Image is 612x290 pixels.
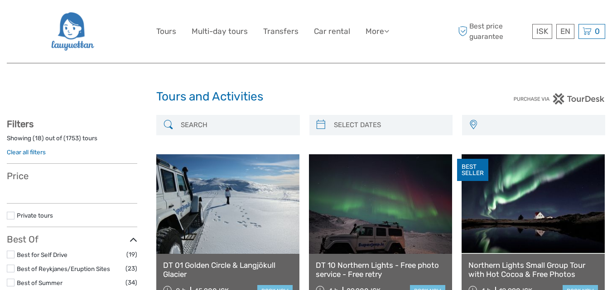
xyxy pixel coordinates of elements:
[17,212,53,219] a: Private tours
[125,277,137,288] span: (34)
[17,265,110,272] a: Best of Reykjanes/Eruption Sites
[457,159,488,181] div: BEST SELLER
[593,27,601,36] span: 0
[17,251,67,258] a: Best for Self Drive
[156,25,176,38] a: Tours
[7,134,137,148] div: Showing ( ) out of ( ) tours
[125,263,137,274] span: (23)
[366,25,389,38] a: More
[330,117,448,133] input: SELECT DATES
[314,25,350,38] a: Car rental
[126,249,137,260] span: (19)
[556,24,574,39] div: EN
[35,134,42,143] label: 18
[7,171,137,181] h3: Price
[536,27,548,36] span: ISK
[156,90,456,104] h1: Tours and Activities
[263,25,299,38] a: Transfers
[7,234,137,245] h3: Best Of
[17,279,63,286] a: Best of Summer
[316,261,445,279] a: DT 10 Northern Lights - Free photo service - Free retry
[66,134,79,143] label: 1753
[7,148,46,156] a: Clear all filters
[456,21,530,41] span: Best price guarantee
[7,119,34,129] strong: Filters
[50,7,94,56] img: 2954-36deae89-f5b4-4889-ab42-60a468582106_logo_big.png
[177,117,295,133] input: SEARCH
[192,25,248,38] a: Multi-day tours
[163,261,293,279] a: DT 01 Golden Circle & Langjökull Glacier
[468,261,598,279] a: Northern Lights Small Group Tour with Hot Cocoa & Free Photos
[513,93,605,105] img: PurchaseViaTourDesk.png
